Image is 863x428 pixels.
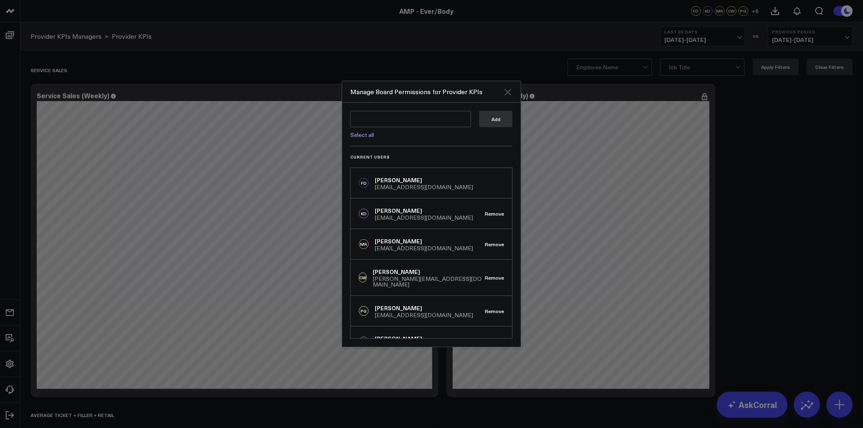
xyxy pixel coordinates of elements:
[485,241,504,247] button: Remove
[375,245,473,251] div: [EMAIL_ADDRESS][DOMAIN_NAME]
[350,87,503,96] div: Manage Board Permissions for Provider KPIs
[359,337,369,346] div: RA
[350,131,374,139] a: Select all
[485,211,504,216] button: Remove
[359,209,369,218] div: KD
[375,237,473,245] div: [PERSON_NAME]
[375,176,473,184] div: [PERSON_NAME]
[375,215,473,221] div: [EMAIL_ADDRESS][DOMAIN_NAME]
[485,275,504,280] button: Remove
[375,184,473,190] div: [EMAIL_ADDRESS][DOMAIN_NAME]
[350,154,513,159] h3: Current Users
[503,87,513,97] button: Close
[375,312,473,318] div: [EMAIL_ADDRESS][DOMAIN_NAME]
[359,239,369,249] div: MR
[375,304,473,312] div: [PERSON_NAME]
[479,111,513,127] button: Add
[373,276,485,287] div: [PERSON_NAME][EMAIL_ADDRESS][DOMAIN_NAME]
[359,306,369,316] div: PG
[375,207,473,215] div: [PERSON_NAME]
[485,308,504,314] button: Remove
[359,178,369,188] div: FD
[359,273,367,282] div: CW
[375,335,473,343] div: [PERSON_NAME]
[373,268,485,276] div: [PERSON_NAME]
